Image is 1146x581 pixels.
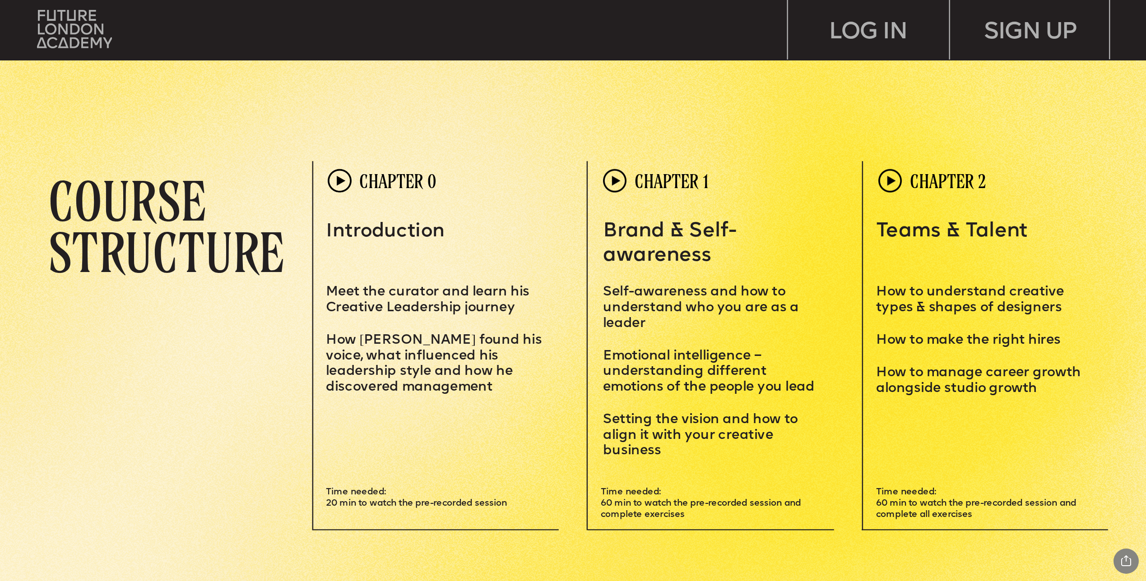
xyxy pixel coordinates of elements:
[326,488,386,497] span: Time needed:
[1114,549,1139,574] div: Share
[876,286,1067,314] span: How to understand creative types & shapes of designers
[603,221,736,265] span: Brand & Self-awareness
[603,169,626,193] img: upload-60f0cde6-1fc7-443c-af28-15e41498aeec.png
[878,169,902,193] img: upload-60f0cde6-1fc7-443c-af28-15e41498aeec.png
[603,349,815,394] span: Emotional intelligence – understanding different emotions of the people you lead
[359,170,436,191] span: CHAPTER 0
[603,286,802,330] span: elf-awareness and how to understand who you are as a leader
[326,221,445,240] span: Introduction
[601,488,803,519] span: Time needed: 60 min to watch the pre-recorded session and complete exercises
[326,499,507,508] span: 20 min to watch the pre-recorded session
[876,221,1028,240] span: Teams & Talent
[876,488,1079,519] span: Time needed: 60 min to watch the pre-recorded session and complete all exercises
[37,10,112,48] img: upload-bfdffa89-fac7-4f57-a443-c7c39906ba42.png
[910,170,986,191] span: CHAPTER 2
[328,169,351,193] img: upload-60f0cde6-1fc7-443c-af28-15e41498aeec.png
[326,286,533,314] span: Meet the curator and learn his Creative Leadership journey
[635,170,709,191] span: CHAPTER 1
[48,175,314,277] p: COURSE STRUCTURE
[603,413,801,457] span: etting the vision and how to align it with your creative business
[326,333,545,394] span: How [PERSON_NAME] found his voice, what influenced his leadership style and how he discovered man...
[876,333,1061,347] span: How to make the right hires
[603,286,612,299] span: S
[876,366,1084,395] span: How to manage career growth alongside studio growth
[603,413,612,426] span: S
